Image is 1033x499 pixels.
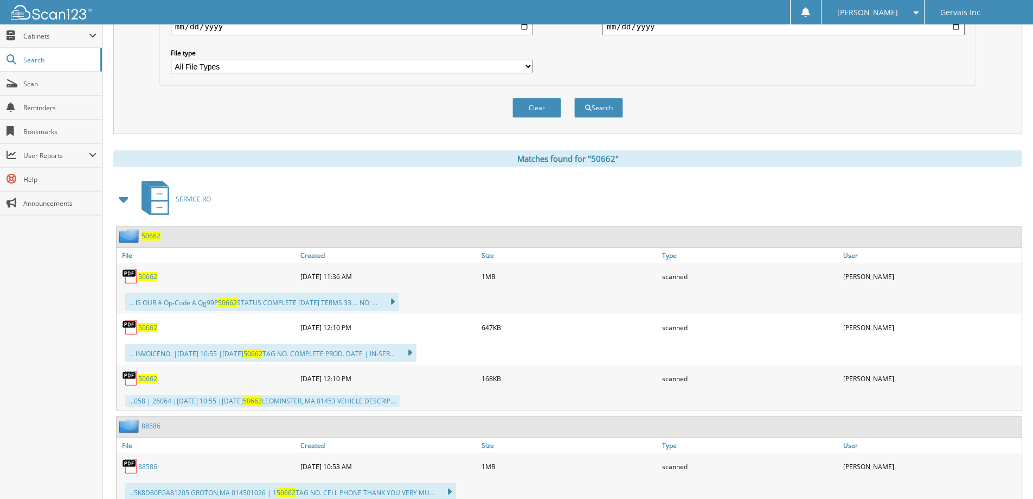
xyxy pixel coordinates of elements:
[298,266,479,287] div: [DATE] 11:36 AM
[122,319,138,336] img: PDF.png
[277,488,296,497] span: 50662
[574,98,623,118] button: Search
[138,374,157,383] a: 50662
[243,396,262,406] span: 50662
[23,31,89,41] span: Cabinets
[142,421,161,431] a: 88586
[23,55,95,65] span: Search
[479,368,660,389] div: 168KB
[940,9,980,16] span: Gervais Inc
[659,368,840,389] div: scanned
[479,266,660,287] div: 1MB
[659,456,840,477] div: scanned
[23,79,97,89] span: Scan
[117,248,298,263] a: File
[979,447,1033,499] iframe: Chat Widget
[298,248,479,263] a: Created
[479,438,660,453] a: Size
[171,48,533,58] label: File type
[479,317,660,338] div: 647KB
[840,368,1022,389] div: [PERSON_NAME]
[840,438,1022,453] a: User
[176,194,211,204] span: SERVICE RO
[298,456,479,477] div: [DATE] 10:53 AM
[23,151,89,160] span: User Reports
[125,395,400,407] div: ...058 | 26064 |[DATE] 10:55 |[DATE] LEOMINSTER, MA 01453 VEHICLE DESCRIP...
[119,229,142,243] img: folder2.png
[135,178,211,220] a: SERVICE RO
[122,370,138,387] img: PDF.png
[122,458,138,475] img: PDF.png
[837,9,898,16] span: [PERSON_NAME]
[298,438,479,453] a: Created
[11,5,92,20] img: scan123-logo-white.svg
[23,199,97,208] span: Announcements
[840,456,1022,477] div: [PERSON_NAME]
[138,323,157,332] a: 50662
[602,18,965,35] input: end
[479,456,660,477] div: 1MB
[659,248,840,263] a: Type
[659,266,840,287] div: scanned
[138,272,157,281] a: 50662
[512,98,561,118] button: Clear
[659,438,840,453] a: Type
[125,344,416,362] div: ... INVOICENO. |[DATE] 10:55 |[DATE] TAG NO. COMPLETE PROD. DATE | IN-SER...
[659,317,840,338] div: scanned
[218,298,237,307] span: 50662
[119,419,142,433] img: folder2.png
[243,349,262,358] span: 50662
[840,266,1022,287] div: [PERSON_NAME]
[171,18,533,35] input: start
[142,231,161,241] a: 50662
[23,103,97,112] span: Reminders
[298,368,479,389] div: [DATE] 12:10 PM
[23,127,97,136] span: Bookmarks
[840,317,1022,338] div: [PERSON_NAME]
[298,317,479,338] div: [DATE] 12:10 PM
[23,175,97,184] span: Help
[113,150,1022,167] div: Matches found for "50662"
[125,293,399,311] div: ... IS OUR # Op-Code A Qg99P STATUS COMPLETE [DATE] TERMS 33 ... NO. ...
[840,248,1022,263] a: User
[122,268,138,285] img: PDF.png
[138,462,157,471] a: 88586
[117,438,298,453] a: File
[479,248,660,263] a: Size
